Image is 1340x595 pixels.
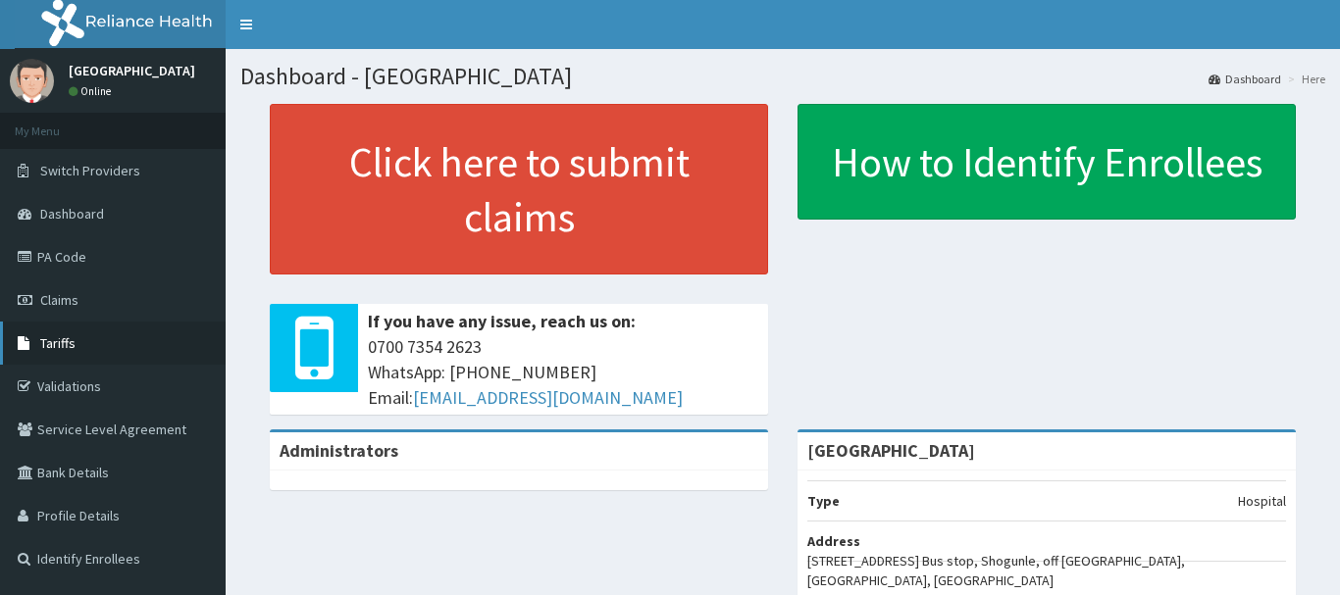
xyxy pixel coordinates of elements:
p: Hospital [1238,491,1286,511]
span: 0700 7354 2623 WhatsApp: [PHONE_NUMBER] Email: [368,334,758,410]
span: Claims [40,291,78,309]
span: Dashboard [40,205,104,223]
a: Click here to submit claims [270,104,768,274]
strong: [GEOGRAPHIC_DATA] [807,439,975,462]
b: If you have any issue, reach us on: [368,310,636,332]
p: [STREET_ADDRESS] Bus stop, Shogunle, off [GEOGRAPHIC_DATA], [GEOGRAPHIC_DATA], [GEOGRAPHIC_DATA] [807,551,1286,590]
img: User Image [10,59,54,103]
h1: Dashboard - [GEOGRAPHIC_DATA] [240,64,1325,89]
b: Address [807,532,860,550]
b: Administrators [280,439,398,462]
a: Online [69,84,116,98]
a: Dashboard [1209,71,1281,87]
span: Switch Providers [40,162,140,179]
a: [EMAIL_ADDRESS][DOMAIN_NAME] [413,386,683,409]
p: [GEOGRAPHIC_DATA] [69,64,195,77]
span: Tariffs [40,334,76,352]
a: How to Identify Enrollees [798,104,1296,220]
li: Here [1283,71,1325,87]
b: Type [807,492,840,510]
